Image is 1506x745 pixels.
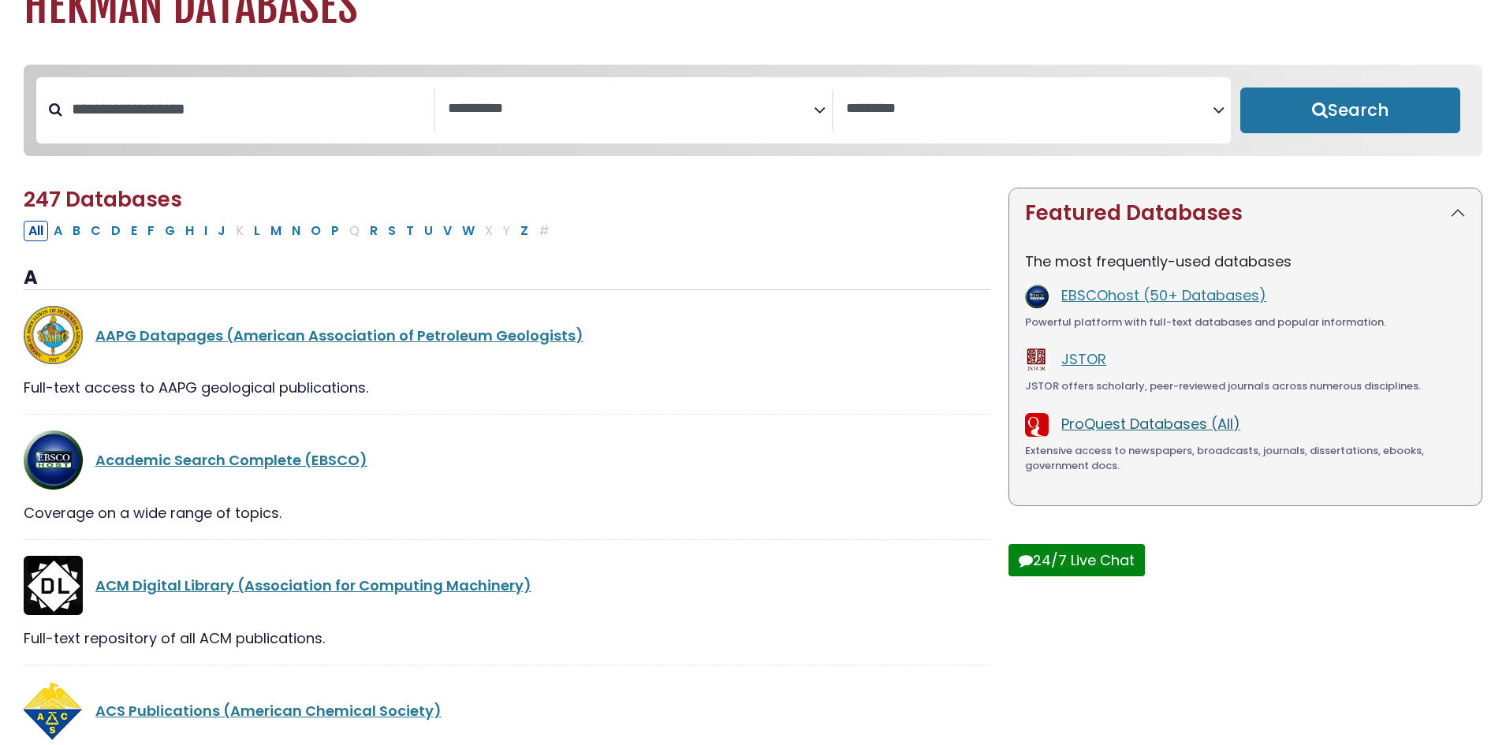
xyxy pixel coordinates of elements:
[213,221,230,241] button: Filter Results J
[95,450,367,470] a: Academic Search Complete (EBSCO)
[24,220,556,240] div: Alpha-list to filter by first letter of database name
[249,221,265,241] button: Filter Results L
[365,221,382,241] button: Filter Results R
[1061,414,1240,434] a: ProQuest Databases (All)
[95,576,531,595] a: ACM Digital Library (Association for Computing Machinery)
[306,221,326,241] button: Filter Results O
[448,101,815,117] textarea: Search
[457,221,479,241] button: Filter Results W
[383,221,401,241] button: Filter Results S
[181,221,199,241] button: Filter Results H
[326,221,344,241] button: Filter Results P
[24,377,990,398] div: Full-text access to AAPG geological publications.
[95,701,442,721] a: ACS Publications (American Chemical Society)
[199,221,212,241] button: Filter Results I
[62,96,434,122] input: Search database by title or keyword
[95,326,583,345] a: AAPG Datapages (American Association of Petroleum Geologists)
[401,221,419,241] button: Filter Results T
[287,221,305,241] button: Filter Results N
[106,221,125,241] button: Filter Results D
[1009,188,1482,238] button: Featured Databases
[143,221,159,241] button: Filter Results F
[438,221,457,241] button: Filter Results V
[1025,251,1466,272] p: The most frequently-used databases
[68,221,85,241] button: Filter Results B
[1008,544,1145,576] button: 24/7 Live Chat
[1025,378,1466,394] div: JSTOR offers scholarly, peer-reviewed journals across numerous disciplines.
[419,221,438,241] button: Filter Results U
[24,266,990,290] h3: A
[24,628,990,649] div: Full-text repository of all ACM publications.
[1025,443,1466,474] div: Extensive access to newspapers, broadcasts, journals, dissertations, ebooks, government docs.
[1240,88,1460,133] button: Submit for Search Results
[86,221,106,241] button: Filter Results C
[1061,285,1266,305] a: EBSCOhost (50+ Databases)
[126,221,142,241] button: Filter Results E
[24,502,990,523] div: Coverage on a wide range of topics.
[24,221,48,241] button: All
[516,221,533,241] button: Filter Results Z
[266,221,286,241] button: Filter Results M
[24,65,1482,156] nav: Search filters
[1025,315,1466,330] div: Powerful platform with full-text databases and popular information.
[160,221,180,241] button: Filter Results G
[846,101,1213,117] textarea: Search
[1061,349,1106,369] a: JSTOR
[24,185,182,214] span: 247 Databases
[49,221,67,241] button: Filter Results A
